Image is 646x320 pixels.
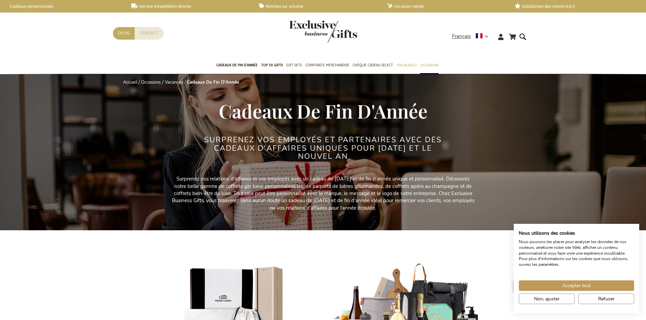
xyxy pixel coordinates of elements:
a: Livraison rapide [387,3,504,9]
a: Occasions [141,79,161,85]
span: Gift Sets [286,62,302,69]
span: Accepter tout [562,282,591,289]
p: Surprenez vos relations d'affaires et vos employés avec un cadeau de [DATE] et de fin d'année uni... [171,175,476,212]
span: Cadeaux de fin d’année [216,62,258,69]
span: TOP 50 Gifts [261,62,283,69]
a: Contact [135,27,164,40]
span: Par budget [396,62,417,69]
p: Nous pouvons les placer pour analyser les données de nos visiteurs, améliorer notre site Web, aff... [519,239,634,268]
a: Accueil [123,79,137,85]
h2: Surprenez VOS EMPLOYÉS ET PARTENAIRES avec des cadeaux d'affaires UNIQUES POUR [DATE] ET LE NOUVE... [196,136,450,161]
h2: Nous utilisons des cookies [519,230,634,236]
button: Ajustez les préférences de cookie [519,294,575,304]
span: Cadeaux De Fin D'Année [219,98,428,123]
span: Refuser [598,295,614,302]
a: Devis [113,27,135,40]
a: Satisfaction des clients 4,6/5 [515,3,632,9]
span: Non, ajuster [534,295,560,302]
img: Exclusive Business gifts logo [289,20,357,43]
div: Français [452,33,493,40]
a: Service d'expédition directe [131,3,248,9]
button: Accepter tous les cookies [519,280,634,291]
a: store logo [289,20,323,43]
a: Vacances [165,79,183,85]
span: Occasions [420,62,438,69]
a: Cadeaux personnalisés [3,3,120,9]
strong: Cadeaux De Fin D'Année [187,79,239,85]
span: Chèque Cadeau Select [353,62,393,69]
span: Corporate Merchandise [305,62,349,69]
span: Français [452,33,471,40]
a: Remises sur volume [259,3,376,9]
button: Refuser tous les cookies [578,294,634,304]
